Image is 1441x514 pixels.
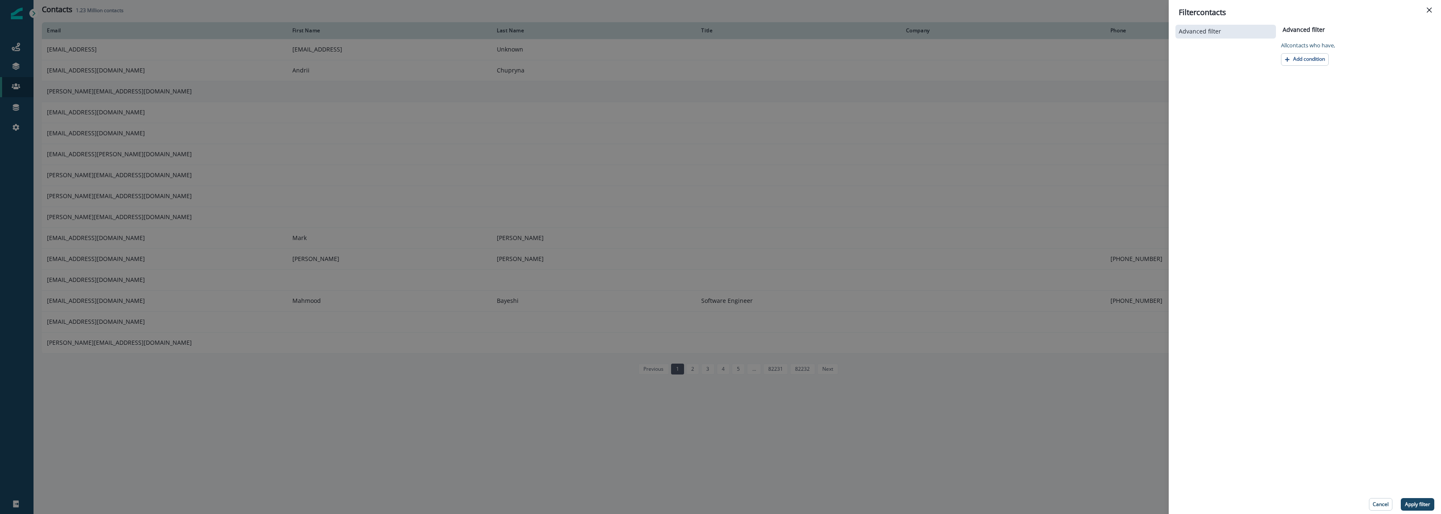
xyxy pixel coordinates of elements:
p: Filter contacts [1179,7,1226,18]
p: Apply filter [1405,501,1430,507]
button: Advanced filter [1179,28,1273,35]
p: Advanced filter [1179,28,1221,35]
button: Close [1423,3,1436,17]
button: Apply filter [1401,498,1434,511]
button: Cancel [1369,498,1392,511]
h2: Advanced filter [1281,26,1325,34]
p: Add condition [1293,56,1325,62]
p: All contact s who have, [1281,41,1335,50]
button: Add condition [1281,53,1329,66]
p: Cancel [1373,501,1389,507]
